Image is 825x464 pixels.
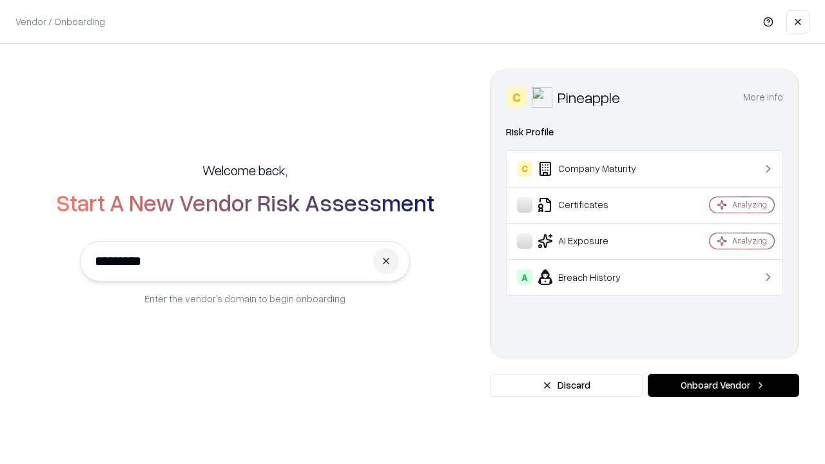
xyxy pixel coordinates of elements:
div: Pineapple [558,87,620,108]
p: Vendor / Onboarding [15,15,105,28]
p: Enter the vendor’s domain to begin onboarding [144,292,345,305]
h2: Start A New Vendor Risk Assessment [56,189,434,215]
div: Risk Profile [506,124,783,140]
h5: Welcome back, [202,161,287,179]
div: Analyzing [732,199,767,210]
div: Certificates [517,197,671,213]
div: Breach History [517,269,671,285]
button: Onboard Vendor [648,374,799,397]
div: A [517,269,532,285]
div: AI Exposure [517,233,671,249]
div: C [517,161,532,177]
button: Discard [490,374,643,397]
button: More info [743,86,783,109]
img: Pineapple [532,87,552,108]
div: Company Maturity [517,161,671,177]
div: Analyzing [732,235,767,246]
div: C [506,87,527,108]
